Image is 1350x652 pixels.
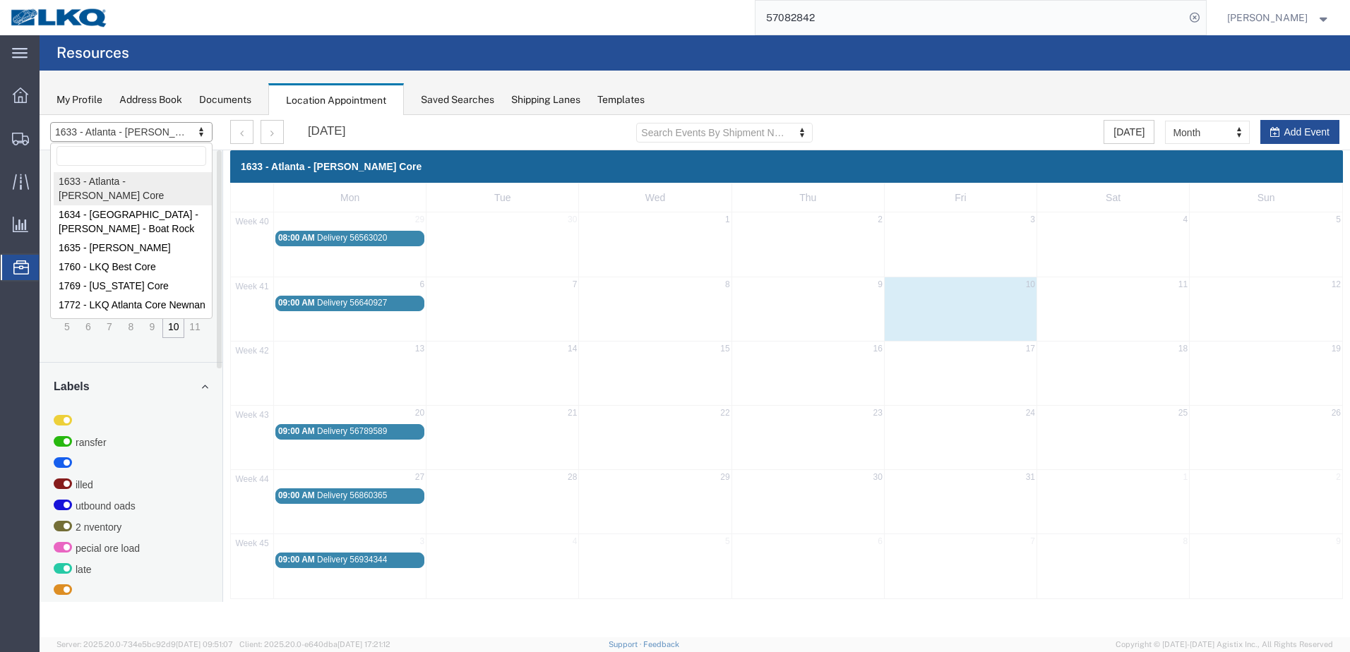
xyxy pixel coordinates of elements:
span: Server: 2025.20.0-734e5bc92d9 [56,640,233,648]
div: My Profile [56,92,102,107]
span: TODD VOYLES [1227,10,1308,25]
div: Shipping Lanes [511,92,580,107]
div: Documents [199,92,251,107]
a: Support [609,640,644,648]
span: [DATE] 09:51:07 [176,640,233,648]
span: [DATE] 17:21:12 [337,640,390,648]
input: Search for shipment number, reference number [755,1,1185,35]
div: Templates [597,92,645,107]
iframe: FS Legacy Container [40,115,1350,637]
a: Feedback [643,640,679,648]
div: Saved Searches [421,92,494,107]
div: Address Book [119,92,182,107]
span: Copyright © [DATE]-[DATE] Agistix Inc., All Rights Reserved [1116,639,1333,651]
img: logo [10,7,109,28]
button: [PERSON_NAME] [1226,9,1331,26]
span: Client: 2025.20.0-e640dba [239,640,390,648]
div: Location Appointment [268,83,404,116]
h4: Resources [56,35,129,71]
